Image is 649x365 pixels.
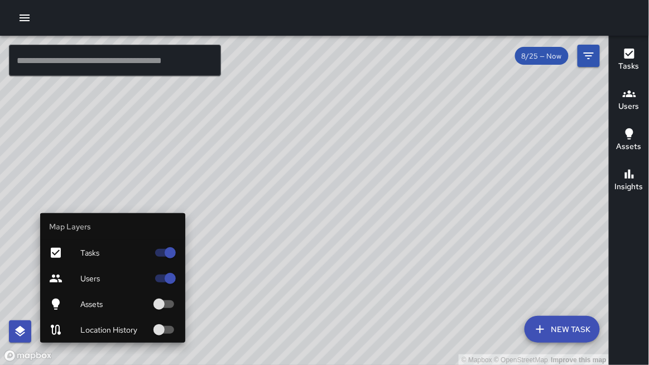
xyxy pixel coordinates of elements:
h6: Users [619,100,640,113]
span: Location History [80,324,148,335]
div: Users [40,266,185,291]
h6: Insights [615,181,643,193]
span: 8/25 — Now [515,51,569,61]
div: Assets [40,291,185,317]
button: Insights [609,161,649,201]
div: Tasks [40,240,185,266]
h6: Tasks [619,60,640,73]
span: Tasks [80,247,148,258]
span: Users [80,273,148,284]
button: Assets [609,121,649,161]
button: Tasks [609,40,649,80]
h6: Assets [617,141,642,153]
li: Map Layers [40,213,185,240]
div: Location History [40,317,185,343]
button: New Task [525,316,600,343]
button: Filters [578,45,600,67]
button: Users [609,80,649,121]
span: Assets [80,299,148,310]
